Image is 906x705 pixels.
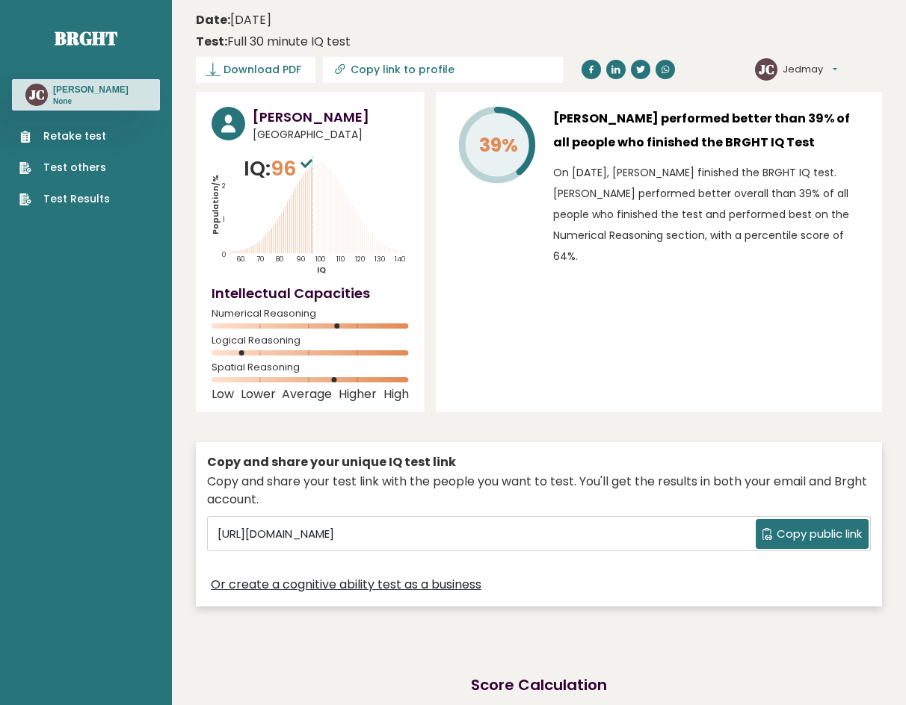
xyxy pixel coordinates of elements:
span: Logical Reasoning [212,338,409,344]
span: High [383,391,409,397]
span: Higher [339,391,377,397]
div: Full 30 minute IQ test [196,33,351,51]
tspan: 2 [222,181,226,190]
p: On [DATE], [PERSON_NAME] finished the BRGHT IQ test. [PERSON_NAME] performed better overall than ... [553,162,866,267]
a: Download PDF [196,57,315,83]
a: Test Results [19,191,110,207]
span: 96 [271,155,316,182]
span: Low [212,391,234,397]
span: Numerical Reasoning [212,311,409,317]
h4: Intellectual Capacities [212,283,409,303]
span: Spatial Reasoning [212,364,409,370]
a: Retake test [19,128,110,144]
tspan: 120 [355,255,365,264]
b: Test: [196,33,227,50]
span: [GEOGRAPHIC_DATA] [253,127,409,143]
tspan: 70 [256,255,264,264]
tspan: 100 [315,255,325,264]
tspan: 60 [236,255,244,264]
text: JC [759,60,774,78]
a: Test others [19,160,110,176]
a: Or create a cognitive ability test as a business [211,576,481,594]
tspan: 140 [395,255,405,264]
div: Copy and share your unique IQ test link [207,453,871,471]
span: Copy public link [777,526,862,543]
span: Lower [241,391,276,397]
h3: [PERSON_NAME] [253,107,409,127]
tspan: 39% [479,132,518,158]
text: JC [29,86,45,103]
h2: Score Calculation [471,674,607,696]
tspan: 130 [375,255,385,264]
h3: [PERSON_NAME] performed better than 39% of all people who finished the BRGHT IQ Test [553,107,866,155]
tspan: 80 [276,255,283,264]
tspan: 0 [222,250,226,259]
button: Copy public link [756,519,869,549]
h3: [PERSON_NAME] [53,84,129,96]
button: Jedmay [783,62,837,77]
tspan: IQ [317,264,326,276]
p: None [53,96,129,107]
a: Brght [55,26,117,50]
div: Copy and share your test link with the people you want to test. You'll get the results in both yo... [207,473,871,509]
tspan: 1 [223,215,225,224]
tspan: 90 [296,255,305,264]
b: Date: [196,11,230,28]
time: [DATE] [196,11,271,29]
tspan: Population/% [209,175,221,235]
span: Download PDF [224,62,301,78]
tspan: 110 [336,255,345,264]
span: Average [282,391,332,397]
p: IQ: [244,154,316,184]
